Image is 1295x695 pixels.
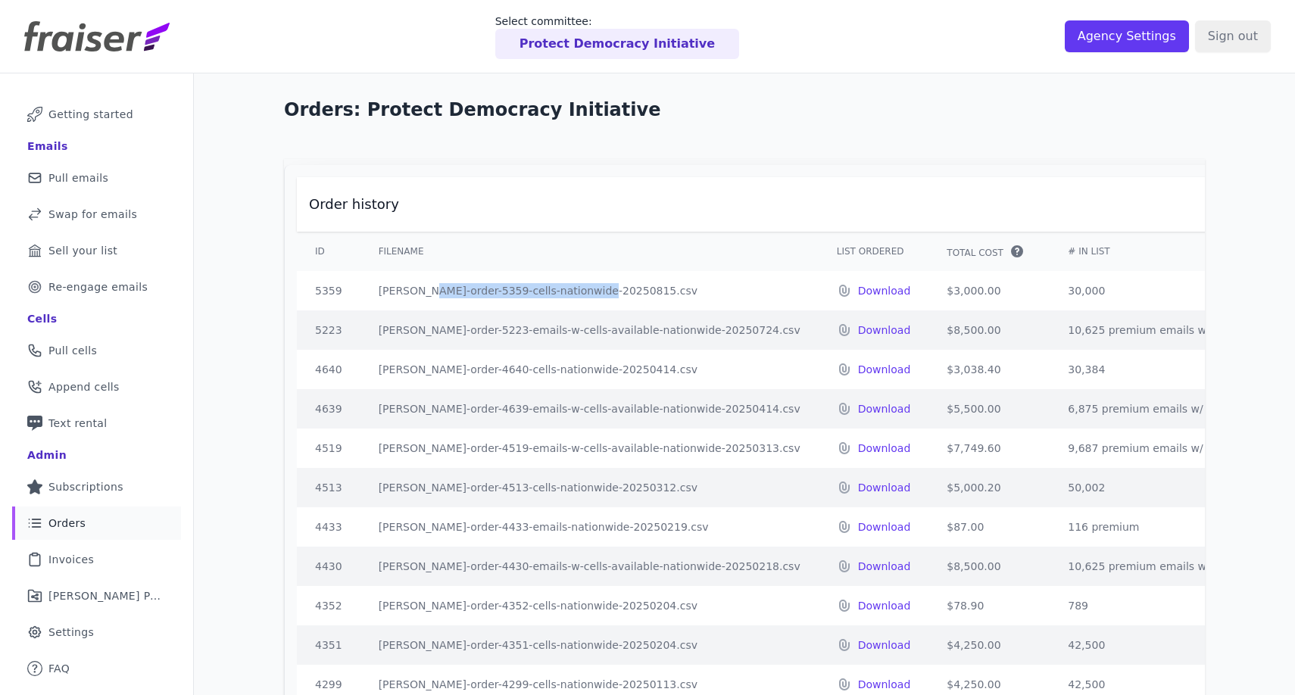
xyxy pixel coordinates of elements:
[284,98,1205,122] h1: Orders: Protect Democracy Initiative
[360,271,819,310] td: [PERSON_NAME]-order-5359-cells-nationwide-20250815.csv
[48,243,117,258] span: Sell your list
[12,98,181,131] a: Getting started
[858,441,911,456] a: Download
[297,625,360,665] td: 4351
[12,652,181,685] a: FAQ
[360,232,819,271] th: Filename
[27,447,67,463] div: Admin
[12,198,181,231] a: Swap for emails
[858,519,911,534] a: Download
[297,429,360,468] td: 4519
[48,170,108,185] span: Pull emails
[297,586,360,625] td: 4352
[858,362,911,377] a: Download
[495,14,739,29] p: Select committee:
[297,389,360,429] td: 4639
[48,625,94,640] span: Settings
[858,283,911,298] a: Download
[48,107,133,122] span: Getting started
[858,677,911,692] a: Download
[48,479,123,494] span: Subscriptions
[297,310,360,350] td: 5223
[495,14,739,59] a: Select committee: Protect Democracy Initiative
[297,507,360,547] td: 4433
[27,311,57,326] div: Cells
[12,579,181,612] a: [PERSON_NAME] Performance
[928,468,1050,507] td: $5,000.20
[12,470,181,503] a: Subscriptions
[360,389,819,429] td: [PERSON_NAME]-order-4639-emails-w-cells-available-nationwide-20250414.csv
[12,161,181,195] a: Pull emails
[297,547,360,586] td: 4430
[360,625,819,665] td: [PERSON_NAME]-order-4351-cells-nationwide-20250204.csv
[48,279,148,295] span: Re-engage emails
[928,310,1050,350] td: $8,500.00
[48,552,94,567] span: Invoices
[360,547,819,586] td: [PERSON_NAME]-order-4430-emails-w-cells-available-nationwide-20250218.csv
[858,598,911,613] a: Download
[360,350,819,389] td: [PERSON_NAME]-order-4640-cells-nationwide-20250414.csv
[12,370,181,404] a: Append cells
[360,429,819,468] td: [PERSON_NAME]-order-4519-emails-w-cells-available-nationwide-20250313.csv
[1065,20,1189,52] input: Agency Settings
[858,401,911,416] a: Download
[858,637,911,653] a: Download
[858,480,911,495] a: Download
[12,234,181,267] a: Sell your list
[928,507,1050,547] td: $87.00
[928,271,1050,310] td: $3,000.00
[48,588,163,603] span: [PERSON_NAME] Performance
[48,343,97,358] span: Pull cells
[928,389,1050,429] td: $5,500.00
[297,271,360,310] td: 5359
[27,139,68,154] div: Emails
[928,350,1050,389] td: $3,038.40
[48,379,120,394] span: Append cells
[928,429,1050,468] td: $7,749.60
[928,586,1050,625] td: $78.90
[48,416,108,431] span: Text rental
[1195,20,1271,52] input: Sign out
[24,21,170,51] img: Fraiser Logo
[12,543,181,576] a: Invoices
[48,207,137,222] span: Swap for emails
[360,507,819,547] td: [PERSON_NAME]-order-4433-emails-nationwide-20250219.csv
[297,468,360,507] td: 4513
[360,586,819,625] td: [PERSON_NAME]-order-4352-cells-nationwide-20250204.csv
[928,547,1050,586] td: $8,500.00
[12,334,181,367] a: Pull cells
[947,247,1003,259] span: Total Cost
[297,350,360,389] td: 4640
[12,616,181,649] a: Settings
[858,559,911,574] a: Download
[48,661,70,676] span: FAQ
[360,310,819,350] td: [PERSON_NAME]-order-5223-emails-w-cells-available-nationwide-20250724.csv
[12,506,181,540] a: Orders
[858,323,911,338] a: Download
[520,35,715,53] p: Protect Democracy Initiative
[297,232,360,271] th: ID
[48,516,86,531] span: Orders
[360,468,819,507] td: [PERSON_NAME]-order-4513-cells-nationwide-20250312.csv
[928,625,1050,665] td: $4,250.00
[12,270,181,304] a: Re-engage emails
[12,407,181,440] a: Text rental
[819,232,929,271] th: List Ordered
